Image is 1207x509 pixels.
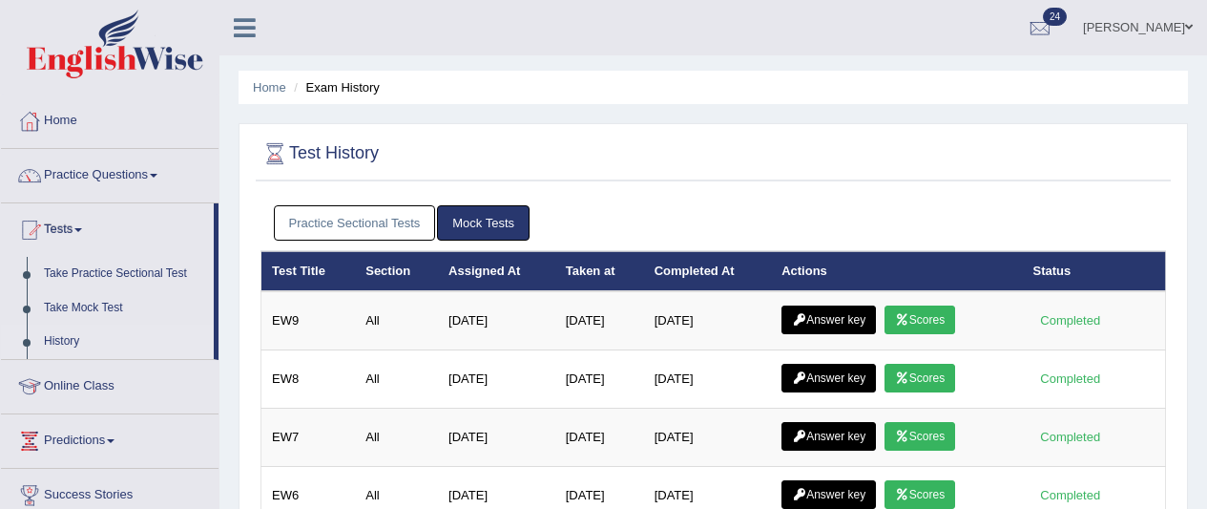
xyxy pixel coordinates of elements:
[555,251,644,291] th: Taken at
[1023,251,1166,291] th: Status
[1,203,214,251] a: Tests
[884,306,955,334] a: Scores
[260,139,379,168] h2: Test History
[1,360,219,408] a: Online Class
[1,95,219,142] a: Home
[555,409,644,467] td: [DATE]
[261,291,356,350] td: EW9
[35,257,214,291] a: Take Practice Sectional Test
[644,409,772,467] td: [DATE]
[35,325,214,359] a: History
[884,364,955,392] a: Scores
[781,422,876,451] a: Answer key
[1033,427,1108,447] div: Completed
[355,409,438,467] td: All
[781,364,876,392] a: Answer key
[555,350,644,409] td: [DATE]
[644,251,772,291] th: Completed At
[355,251,438,291] th: Section
[355,291,438,350] td: All
[555,291,644,350] td: [DATE]
[274,205,436,241] a: Practice Sectional Tests
[644,291,772,350] td: [DATE]
[438,251,555,291] th: Assigned At
[771,251,1022,291] th: Actions
[438,409,555,467] td: [DATE]
[884,422,955,451] a: Scores
[1,414,219,462] a: Predictions
[1033,485,1108,505] div: Completed
[261,251,356,291] th: Test Title
[1033,369,1108,389] div: Completed
[253,80,286,95] a: Home
[261,350,356,409] td: EW8
[644,350,772,409] td: [DATE]
[437,205,530,241] a: Mock Tests
[438,350,555,409] td: [DATE]
[884,480,955,509] a: Scores
[289,78,380,96] li: Exam History
[438,291,555,350] td: [DATE]
[1033,310,1108,330] div: Completed
[1,149,219,197] a: Practice Questions
[781,306,876,334] a: Answer key
[355,350,438,409] td: All
[261,409,356,467] td: EW7
[35,291,214,326] a: Take Mock Test
[781,480,876,509] a: Answer key
[1043,8,1067,26] span: 24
